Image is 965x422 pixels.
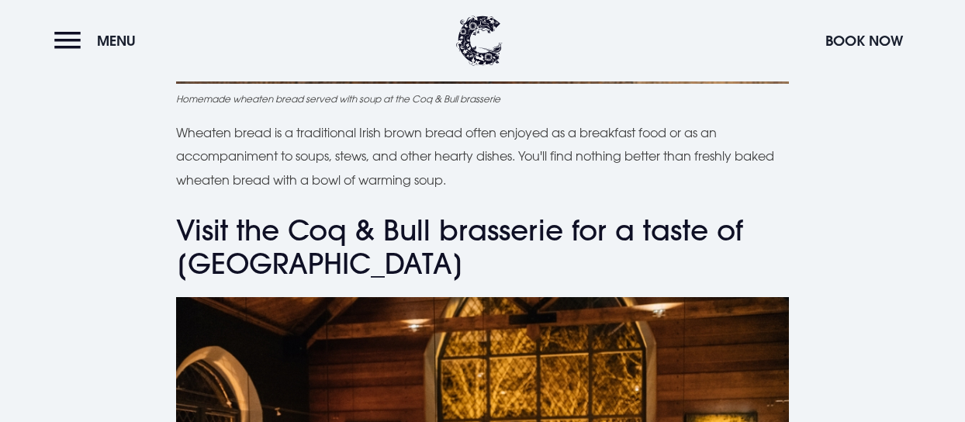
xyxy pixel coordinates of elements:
button: Book Now [818,24,911,57]
span: Menu [97,32,136,50]
img: Clandeboye Lodge [456,16,503,66]
button: Menu [54,24,144,57]
h3: Visit the Coq & Bull brasserie for a taste of [GEOGRAPHIC_DATA] [176,214,788,281]
figcaption: Homemade wheaten bread served with soup at the Coq & Bull brasserie [176,92,788,105]
p: Wheaten bread is a traditional Irish brown bread often enjoyed as a breakfast food or as an accom... [176,121,788,192]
